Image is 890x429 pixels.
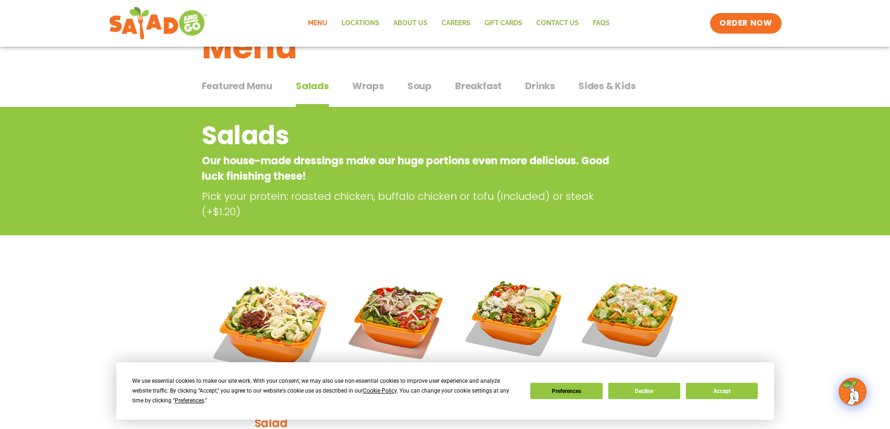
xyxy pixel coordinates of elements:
[463,267,565,369] img: Product photo for Cobb Salad
[363,387,397,394] span: Cookie Policy
[132,376,519,406] div: We use essential cookies to make our site work. With your consent, we may also use non-essential ...
[686,383,758,399] button: Accept
[525,79,555,93] span: Drinks
[202,21,689,72] h1: Menu
[202,76,689,107] div: Tabbed content
[455,79,502,93] span: Breakfast
[202,153,613,184] p: Our house-made dressings make our huge portions even more delicious. Good luck finishing these!
[434,13,477,34] a: Careers
[202,117,613,155] h2: Salads
[710,13,781,34] a: ORDER NOW
[579,267,681,369] img: Product photo for Caesar Salad
[477,13,529,34] a: GIFT CARDS
[840,379,866,405] img: wpChatIcon
[407,79,432,93] span: Soup
[608,383,680,399] button: Decline
[301,13,617,34] nav: Menu
[209,267,334,392] img: Product photo for Tuscan Summer Salad
[347,267,449,369] img: Product photo for Fajita Salad
[578,79,636,93] span: Sides & Kids
[530,383,602,399] button: Preferences
[109,5,207,42] img: new-SAG-logo-768×292
[202,79,272,93] span: Featured Menu
[301,13,335,34] a: Menu
[175,397,204,404] span: Preferences
[386,13,434,34] a: About Us
[719,18,772,29] span: ORDER NOW
[352,79,384,93] span: Wraps
[296,79,329,93] span: Salads
[586,13,617,34] a: FAQs
[202,189,618,219] p: Pick your protein: roasted chicken, buffalo chicken or tofu (included) or steak (+$1.20)
[116,362,774,420] div: Cookie Consent Prompt
[335,13,386,34] a: Locations
[529,13,586,34] a: Contact Us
